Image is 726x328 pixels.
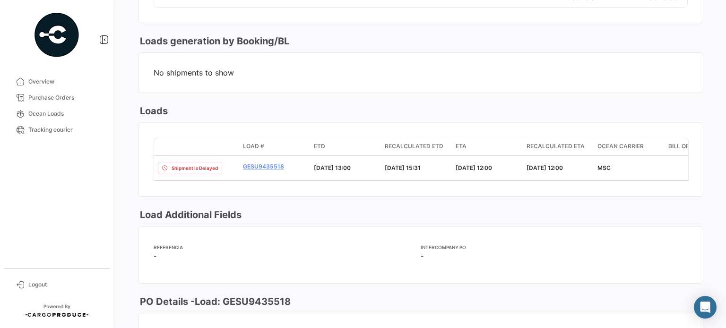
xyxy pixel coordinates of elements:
a: Tracking courier [8,122,106,138]
span: Bill of Lading # [668,142,717,151]
span: Ocean Carrier [597,142,644,151]
span: MSC [597,164,611,171]
div: Abrir Intercom Messenger [694,296,717,319]
span: [DATE] 12:00 [456,164,492,171]
span: No shipments to show [154,68,688,77]
span: - [421,252,424,260]
h3: PO Details - Load: GESU9435518 [138,295,291,308]
span: Recalculated ETD [385,142,443,151]
span: Overview [28,77,102,86]
span: Tracking courier [28,126,102,134]
span: [DATE] 12:00 [527,164,563,171]
h3: Loads [138,104,168,118]
datatable-header-cell: Ocean Carrier [594,138,665,155]
a: Ocean Loads [8,106,106,122]
span: Purchase Orders [28,93,102,102]
span: [DATE] 15:31 [385,164,421,171]
datatable-header-cell: Recalculated ETD [381,138,452,155]
span: [DATE] 13:00 [314,164,351,171]
app-card-info-title: INTERCOMPANY PO [421,244,688,251]
span: - [154,252,157,260]
span: ETD [314,142,325,151]
h3: Load Additional Fields [138,208,242,221]
span: Load # [243,142,264,151]
datatable-header-cell: ETA [452,138,523,155]
span: Logout [28,280,102,289]
span: Shipment is Delayed [172,164,218,172]
img: powered-by.png [33,11,80,59]
span: ETA [456,142,467,151]
app-card-info-title: Referencia [154,244,421,251]
datatable-header-cell: Load # [239,138,310,155]
span: Recalculated ETA [527,142,585,151]
h3: Loads generation by Booking/BL [138,34,289,48]
a: GESU9435518 [243,162,306,171]
a: Overview [8,74,106,90]
datatable-header-cell: Recalculated ETA [523,138,594,155]
datatable-header-cell: ETD [310,138,381,155]
a: Purchase Orders [8,90,106,106]
span: Ocean Loads [28,109,102,118]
